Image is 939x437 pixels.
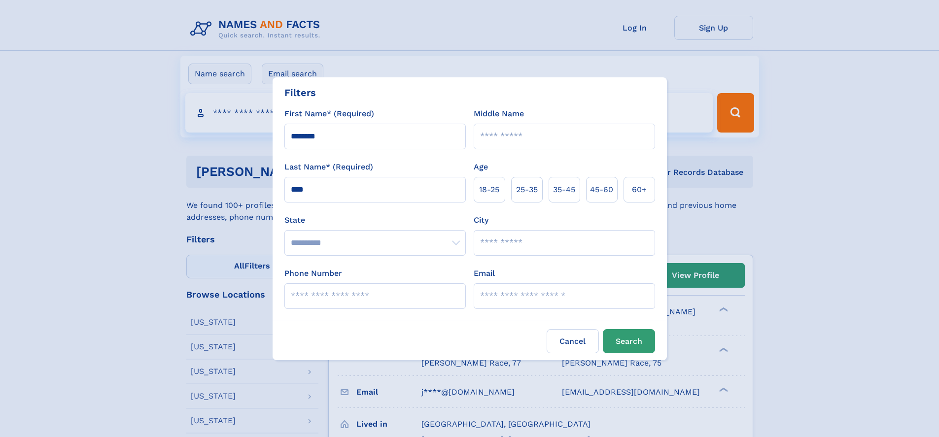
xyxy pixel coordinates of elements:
label: City [474,214,488,226]
span: 60+ [632,184,647,196]
span: 25‑35 [516,184,538,196]
label: Phone Number [284,268,342,279]
label: State [284,214,466,226]
span: 35‑45 [553,184,575,196]
label: Age [474,161,488,173]
label: Middle Name [474,108,524,120]
label: Last Name* (Required) [284,161,373,173]
label: Cancel [547,329,599,353]
div: Filters [284,85,316,100]
span: 45‑60 [590,184,613,196]
button: Search [603,329,655,353]
span: 18‑25 [479,184,499,196]
label: First Name* (Required) [284,108,374,120]
label: Email [474,268,495,279]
